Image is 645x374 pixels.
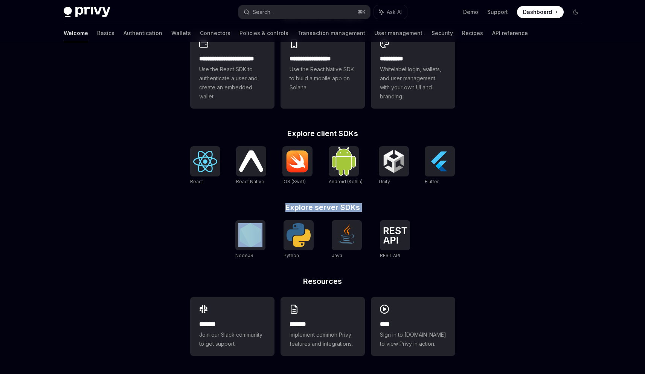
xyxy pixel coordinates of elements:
span: ⌘ K [358,9,366,15]
span: iOS (Swift) [282,179,306,184]
span: Implement common Privy features and integrations. [290,330,356,348]
span: REST API [380,253,400,258]
span: Ask AI [387,8,402,16]
span: Unity [379,179,390,184]
h2: Explore server SDKs [190,204,455,211]
a: Support [487,8,508,16]
a: **** **** **** ***Use the React Native SDK to build a mobile app on Solana. [281,32,365,109]
a: Transaction management [297,24,365,42]
img: dark logo [64,7,110,17]
img: Android (Kotlin) [332,147,356,175]
div: Search... [253,8,274,17]
a: REST APIREST API [380,220,410,259]
a: JavaJava [332,220,362,259]
a: FlutterFlutter [425,146,455,185]
button: Toggle dark mode [570,6,582,18]
span: Whitelabel login, wallets, and user management with your own UI and branding. [380,65,446,101]
img: Java [335,223,359,247]
a: ReactReact [190,146,220,185]
span: React Native [236,179,264,184]
img: REST API [383,227,407,244]
span: NodeJS [235,253,253,258]
span: Join our Slack community to get support. [199,330,265,348]
span: Java [332,253,342,258]
a: Welcome [64,24,88,42]
button: Ask AI [374,5,407,19]
a: ****Sign in to [DOMAIN_NAME] to view Privy in action. [371,297,455,356]
a: Connectors [200,24,230,42]
a: Dashboard [517,6,564,18]
span: Dashboard [523,8,552,16]
img: Flutter [428,149,452,173]
a: User management [374,24,422,42]
button: Search...⌘K [238,5,370,19]
a: Authentication [124,24,162,42]
span: Use the React Native SDK to build a mobile app on Solana. [290,65,356,92]
span: Flutter [425,179,439,184]
a: PythonPython [284,220,314,259]
a: **** **Join our Slack community to get support. [190,297,274,356]
a: **** **Implement common Privy features and integrations. [281,297,365,356]
h2: Explore client SDKs [190,130,455,137]
span: Use the React SDK to authenticate a user and create an embedded wallet. [199,65,265,101]
h2: Resources [190,277,455,285]
img: React Native [239,150,263,172]
a: iOS (Swift)iOS (Swift) [282,146,313,185]
a: Demo [463,8,478,16]
img: Unity [382,149,406,173]
a: UnityUnity [379,146,409,185]
img: iOS (Swift) [285,150,310,173]
span: Android (Kotlin) [329,179,363,184]
a: Policies & controls [239,24,288,42]
a: **** *****Whitelabel login, wallets, and user management with your own UI and branding. [371,32,455,109]
img: Python [287,223,311,247]
a: Android (Kotlin)Android (Kotlin) [329,146,363,185]
a: Wallets [171,24,191,42]
span: Python [284,253,299,258]
a: Basics [97,24,114,42]
a: API reference [492,24,528,42]
a: NodeJSNodeJS [235,220,265,259]
span: React [190,179,203,184]
a: Security [432,24,453,42]
a: Recipes [462,24,483,42]
img: NodeJS [238,223,262,247]
a: React NativeReact Native [236,146,266,185]
img: React [193,151,217,172]
span: Sign in to [DOMAIN_NAME] to view Privy in action. [380,330,446,348]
